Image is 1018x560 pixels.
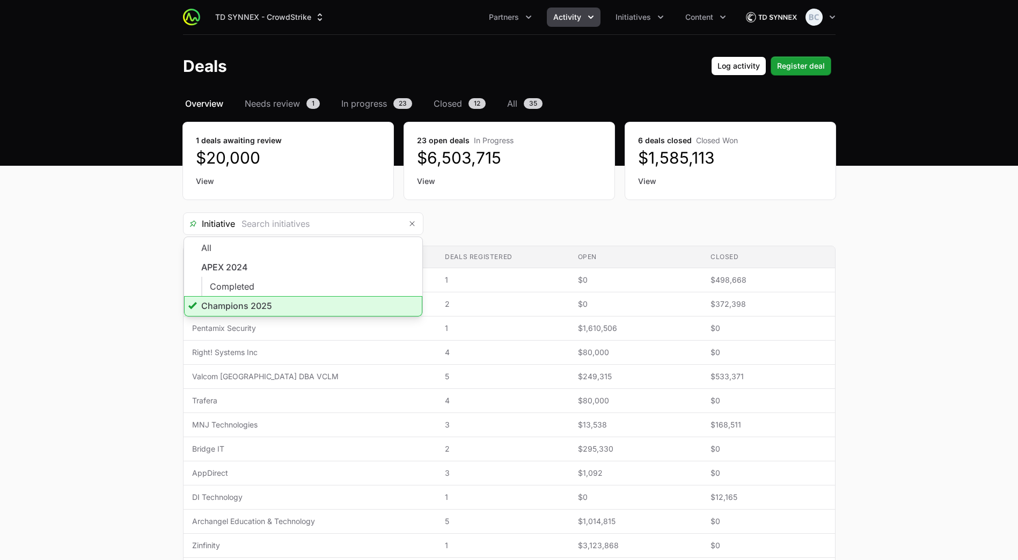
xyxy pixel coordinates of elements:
img: ActivitySource [183,9,200,26]
span: Initiatives [616,12,651,23]
a: All35 [505,97,545,110]
span: Activity [553,12,581,23]
span: 5 [445,516,560,527]
dt: 6 deals closed [638,135,823,146]
dt: 23 open deals [417,135,602,146]
a: View [417,176,602,187]
span: Right! Systems Inc [192,347,428,358]
span: 1 [306,98,320,109]
span: 2 [445,444,560,454]
a: View [196,176,380,187]
th: Deals registered [436,246,569,268]
th: Open [569,246,702,268]
span: AppDirect [192,468,428,478]
span: Closed [434,97,462,110]
a: View [638,176,823,187]
span: 5 [445,371,560,382]
span: $0 [578,492,693,503]
span: $372,398 [711,299,826,310]
span: $80,000 [578,347,693,358]
button: TD SYNNEX - CrowdStrike [209,8,332,27]
button: Content [679,8,733,27]
span: Initiative [184,217,235,230]
span: $249,315 [578,371,693,382]
span: Bridge IT [192,444,428,454]
span: All [507,97,517,110]
a: Needs review1 [243,97,322,110]
dt: 1 deals awaiting review [196,135,380,146]
button: Partners [482,8,538,27]
button: Activity [547,8,600,27]
span: Archangel Education & Technology [192,516,428,527]
button: Initiatives [609,8,670,27]
span: $533,371 [711,371,826,382]
span: 35 [524,98,543,109]
th: Closed [702,246,834,268]
span: 23 [393,98,412,109]
div: Partners menu [482,8,538,27]
span: 1 [445,492,560,503]
span: $3,123,868 [578,540,693,551]
div: Activity menu [547,8,600,27]
nav: Deals navigation [183,97,836,110]
span: Zinfinity [192,540,428,551]
span: $1,092 [578,468,693,478]
span: $0 [578,275,693,285]
span: 4 [445,395,560,406]
span: 4 [445,347,560,358]
span: $0 [711,395,826,406]
img: TD SYNNEX [745,6,797,28]
a: Closed12 [431,97,488,110]
button: Register deal [771,56,831,76]
span: MNJ Technologies [192,419,428,430]
img: Bethany Crossley [805,9,823,26]
span: Log activity [717,60,760,72]
span: $168,511 [711,419,826,430]
span: $12,165 [711,492,826,503]
span: $295,330 [578,444,693,454]
div: Main navigation [200,8,733,27]
span: $1,610,506 [578,323,693,334]
span: Valcom [GEOGRAPHIC_DATA] DBA VCLM [192,371,428,382]
div: Supplier switch menu [209,8,332,27]
a: In progress23 [339,97,414,110]
div: Content menu [679,8,733,27]
span: Closed Won [696,136,738,145]
dd: $20,000 [196,148,380,167]
span: $0 [711,468,826,478]
span: 3 [445,419,560,430]
div: Initiatives menu [609,8,670,27]
span: 1 [445,275,560,285]
h1: Deals [183,56,227,76]
span: 12 [468,98,486,109]
input: Search initiatives [235,213,401,234]
span: Register deal [777,60,825,72]
button: Log activity [711,56,766,76]
span: $0 [578,299,693,310]
span: $0 [711,444,826,454]
span: Overview [185,97,223,110]
span: 1 [445,540,560,551]
button: Remove [401,213,423,234]
span: In Progress [474,136,514,145]
a: Overview [183,97,225,110]
span: DI Technology [192,492,428,503]
span: In progress [341,97,387,110]
span: Pentamix Security [192,323,428,334]
span: 1 [445,323,560,334]
dd: $1,585,113 [638,148,823,167]
span: $1,014,815 [578,516,693,527]
span: Content [685,12,713,23]
span: $0 [711,516,826,527]
span: 3 [445,468,560,478]
span: $13,538 [578,419,693,430]
span: $0 [711,540,826,551]
span: Needs review [245,97,300,110]
span: Partners [489,12,519,23]
span: $498,668 [711,275,826,285]
span: 2 [445,299,560,310]
span: $0 [711,323,826,334]
span: $0 [711,347,826,358]
span: Trafera [192,395,428,406]
span: $80,000 [578,395,693,406]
